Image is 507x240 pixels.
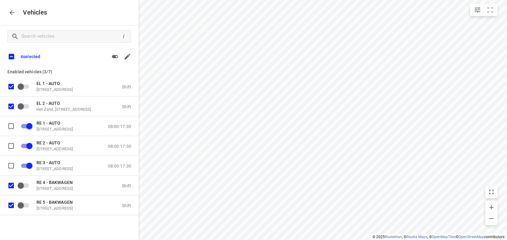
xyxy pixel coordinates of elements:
p: 08:00-17:30 [108,124,131,129]
p: 08:00-17:30 [108,163,131,168]
p: Shift [122,203,131,208]
p: Shift [122,104,131,109]
li: © 2025 , © , © © contributors [372,235,505,239]
p: [STREET_ADDRESS] [37,126,98,131]
p: [STREET_ADDRESS] [37,206,98,211]
p: 08:00-17:30 [108,144,131,148]
div: small contained button group [470,4,498,16]
p: [STREET_ADDRESS] [37,146,98,151]
span: Enable [17,179,33,191]
p: [STREET_ADDRESS] [37,186,98,191]
span: Enable [17,100,33,112]
p: Vehicles [18,9,47,16]
input: Search vehicles [21,32,120,41]
span: EL 2 - AUTO [37,101,60,105]
button: Map settings [471,4,484,16]
p: [STREET_ADDRESS] [37,87,98,92]
span: RE 3 - AUTO [37,160,60,165]
span: Enable [109,53,121,59]
a: OpenStreetMap [458,235,484,239]
p: Shift [122,84,131,89]
p: 4 selected [20,54,40,59]
a: Stadia Maps [406,235,428,239]
div: / [120,33,127,40]
span: Enable [17,199,33,211]
span: Enable [17,80,33,92]
span: EL 1 - AUTO [37,81,60,86]
span: RE 2 - AUTO [37,140,60,145]
a: OpenMapTiles [432,235,456,239]
p: Shift [122,183,131,188]
span: Disable [17,120,33,132]
span: Disable [17,160,33,171]
p: [STREET_ADDRESS] [37,166,98,171]
span: RE 5 - BAKWAGEN [37,199,73,204]
span: RE 1 - AUTO [37,120,60,125]
span: RE 4 - BAKWAGEN [37,180,73,185]
span: Edit vehicles [121,53,134,59]
a: Routetitan [385,235,402,239]
p: Het Zand, [STREET_ADDRESS] [37,107,98,112]
span: Disable [17,140,33,152]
